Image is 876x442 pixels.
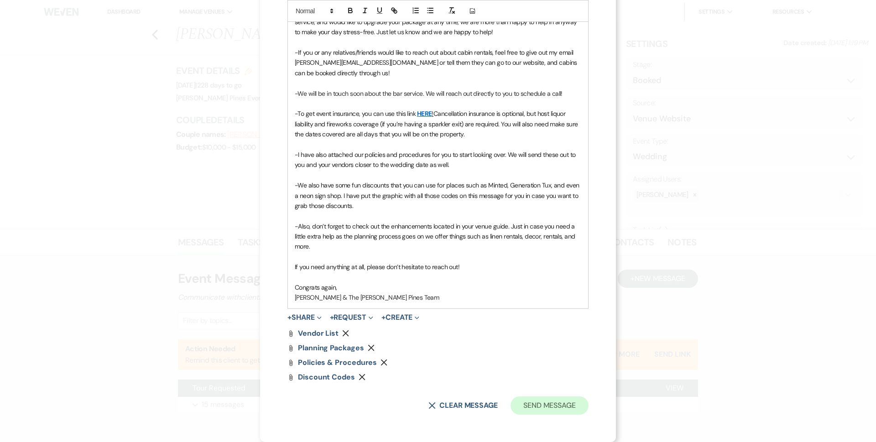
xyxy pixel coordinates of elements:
span: Vendor List [298,328,339,338]
p: -We will be in touch soon about the bar service. We will reach out directly to you to schedule a ... [295,88,581,99]
a: Vendor List [298,330,339,337]
span: If you need anything at all, please don’t hesitate to reach out! [295,263,459,271]
button: Send Message [511,396,589,415]
span: -I have also attached our policies and procedures for you to start looking over. We will send the... [295,151,577,169]
span: -To get event insurance, you can use this link [295,109,416,118]
span: Discount Codes [298,372,355,382]
span: + [330,314,334,321]
button: Create [381,314,419,321]
button: Share [287,314,322,321]
button: Clear message [428,402,498,409]
span: Policies & Procedures [298,358,377,367]
span: + [287,314,292,321]
a: HERE [417,109,432,118]
span: -Also, don’t forget to check out the enhancements located in your venue guide. Just in case you n... [295,222,577,251]
span: + [381,314,386,321]
a: Discount Codes [298,374,355,381]
a: ! [432,109,433,118]
button: Request [330,314,373,321]
span: Congrats again, [295,283,337,291]
span: -If you or any relatives/friends would like to reach out about cabin rentals, feel free to give o... [295,48,579,77]
a: Policies & Procedures [298,359,377,366]
span: Cancellation insurance is optional, but host liquor liability and fireworks coverage (if you’re h... [295,109,579,138]
a: Planning Packages [298,344,364,352]
p: [PERSON_NAME] & The [PERSON_NAME] Pines Team [295,292,581,302]
span: -We also have some fun discounts that you can use for places such as Minted, Generation Tux, and ... [295,181,581,210]
span: Planning Packages [298,343,364,353]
